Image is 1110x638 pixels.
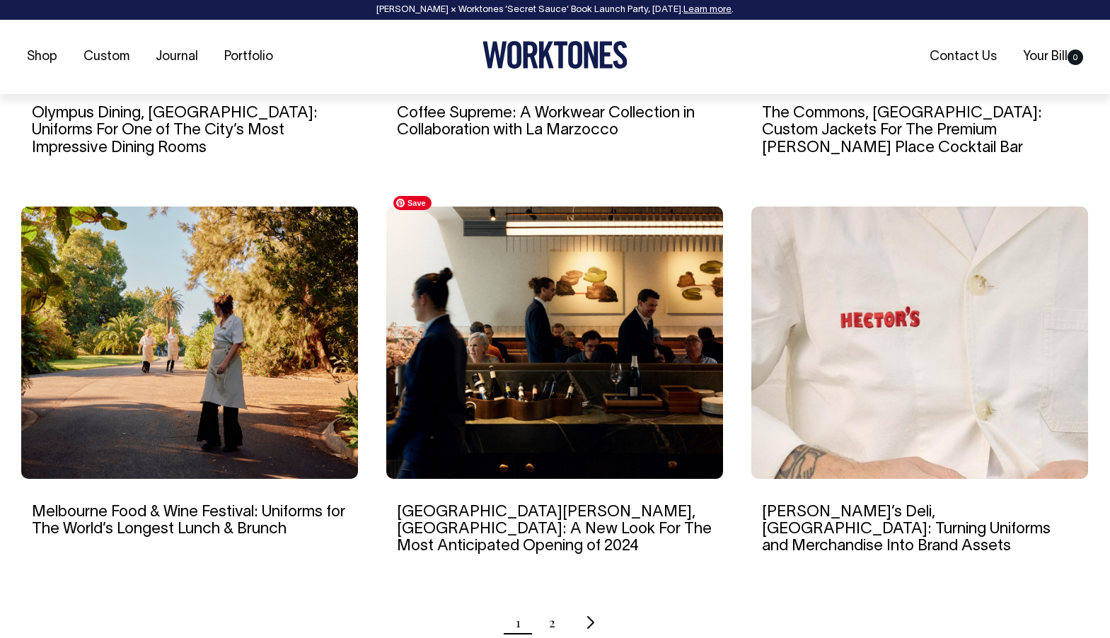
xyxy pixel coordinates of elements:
a: Coffee Supreme: A Workwear Collection in Collaboration with La Marzocco [397,106,695,137]
div: [PERSON_NAME] × Worktones ‘Secret Sauce’ Book Launch Party, [DATE]. . [14,5,1096,15]
span: 0 [1068,50,1083,65]
img: Melbourne Food & Wine Festival: Uniforms for The World’s Longest Lunch & Brunch [21,207,358,479]
a: Journal [150,45,204,69]
a: [PERSON_NAME]’s Deli, [GEOGRAPHIC_DATA]: Turning Uniforms and Merchandise Into Brand Assets [762,505,1051,553]
span: Save [393,196,432,210]
a: Olympus Dining, [GEOGRAPHIC_DATA]: Uniforms For One of The City’s Most Impressive Dining Rooms [32,106,318,154]
img: Saint Peter, Sydney: A New Look For The Most Anticipated Opening of 2024 [386,207,723,479]
a: Melbourne Food & Wine Festival: Uniforms for The World’s Longest Lunch & Brunch [32,505,345,536]
a: Custom [78,45,135,69]
a: The Commons, [GEOGRAPHIC_DATA]: Custom Jackets For The Premium [PERSON_NAME] Place Cocktail Bar [762,106,1042,154]
a: Contact Us [924,45,1002,69]
a: Portfolio [219,45,279,69]
img: Hector’s Deli, Melbourne: Turning Uniforms and Merchandise Into Brand Assets [751,207,1088,479]
a: Learn more [683,6,732,14]
a: Your Bill0 [1017,45,1089,69]
a: Shop [21,45,63,69]
a: [GEOGRAPHIC_DATA][PERSON_NAME], [GEOGRAPHIC_DATA]: A New Look For The Most Anticipated Opening of... [397,505,712,553]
